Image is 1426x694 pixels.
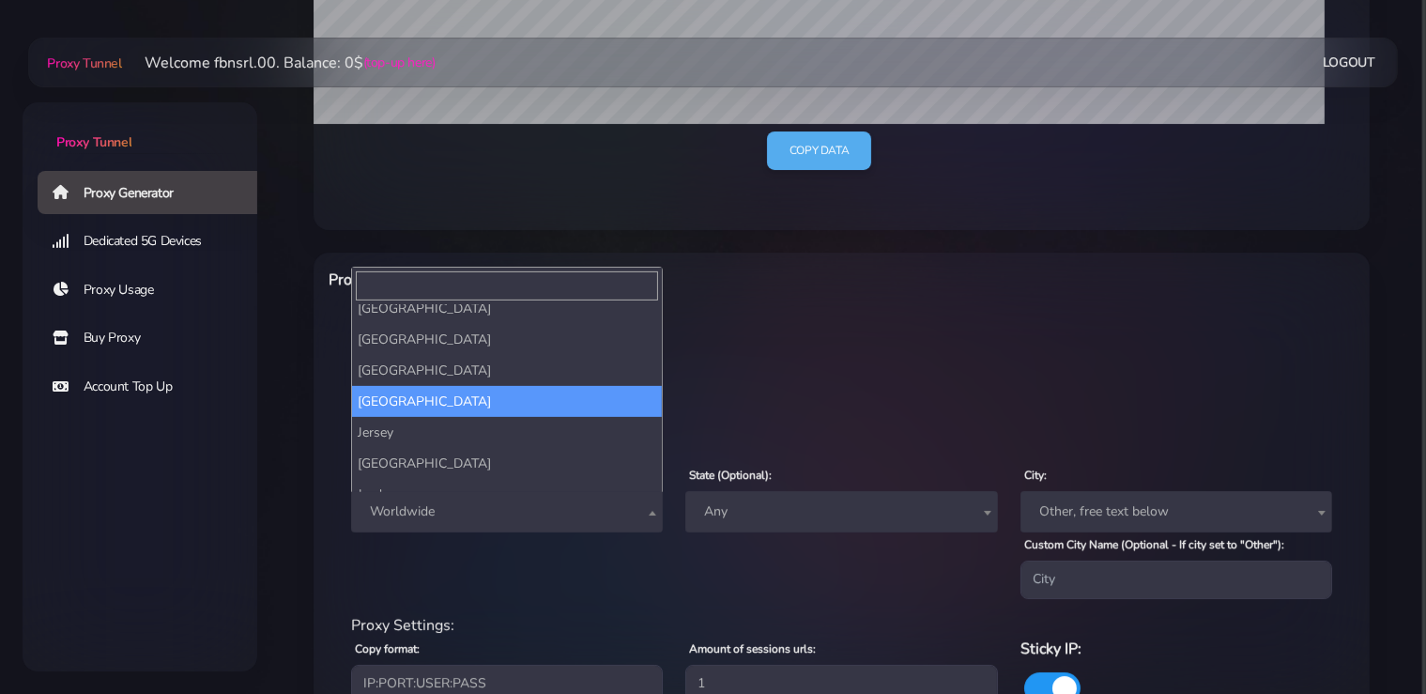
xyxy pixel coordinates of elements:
[1024,467,1047,484] label: City:
[1323,45,1375,80] a: Logout
[356,271,658,301] input: Search
[355,640,420,657] label: Copy format:
[689,467,772,484] label: State (Optional):
[767,131,871,170] a: Copy data
[1020,491,1332,532] span: Other, free text below
[352,293,662,324] li: [GEOGRAPHIC_DATA]
[1020,637,1332,661] h6: Sticky IP:
[685,491,997,532] span: Any
[352,479,662,510] li: Jordan
[1024,536,1284,553] label: Custom City Name (Optional - If city set to "Other"):
[23,102,257,152] a: Proxy Tunnel
[1032,499,1321,525] span: Other, free text below
[352,324,662,355] li: [GEOGRAPHIC_DATA]
[38,269,272,312] a: Proxy Usage
[352,417,662,448] li: Jersey
[363,53,436,72] a: (top-up here)
[352,386,662,417] li: [GEOGRAPHIC_DATA]
[1149,387,1403,671] iframe: Webchat Widget
[47,54,121,72] span: Proxy Tunnel
[329,268,918,292] h6: Proxy Manager
[38,171,272,214] a: Proxy Generator
[122,52,436,74] li: Welcome fbnsrl.00. Balance: 0$
[362,499,652,525] span: Worldwide
[43,48,121,78] a: Proxy Tunnel
[38,220,272,263] a: Dedicated 5G Devices
[352,448,662,479] li: [GEOGRAPHIC_DATA]
[38,365,272,409] a: Account Top Up
[689,640,816,657] label: Amount of sessions urls:
[351,491,663,532] span: Worldwide
[38,316,272,360] a: Buy Proxy
[340,614,1343,637] div: Proxy Settings:
[56,133,131,151] span: Proxy Tunnel
[352,355,662,386] li: [GEOGRAPHIC_DATA]
[1020,561,1332,598] input: City
[697,499,986,525] span: Any
[340,440,1343,463] div: Location:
